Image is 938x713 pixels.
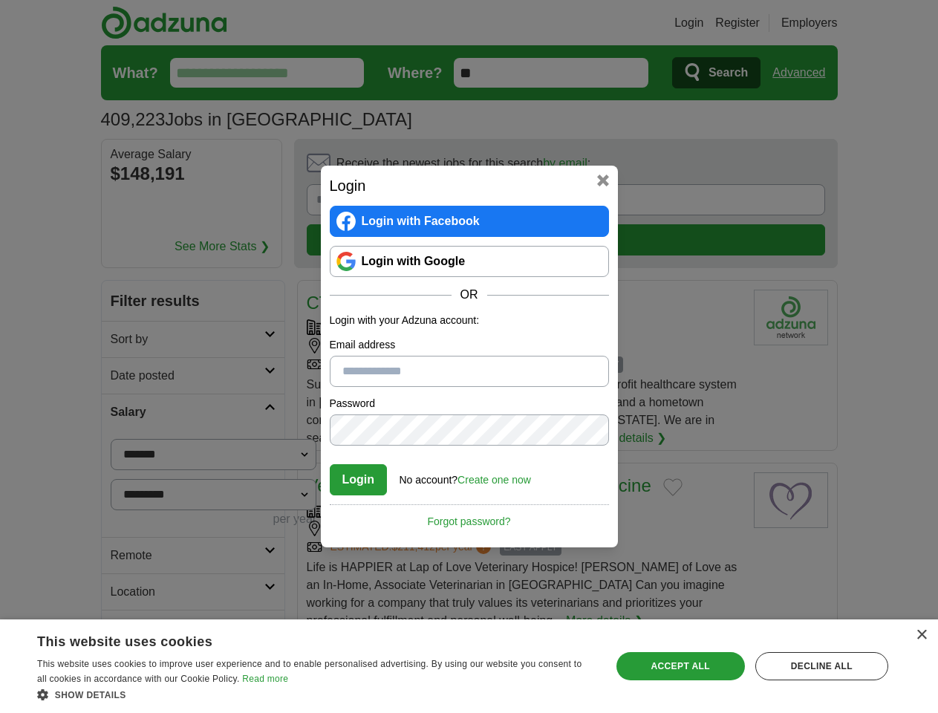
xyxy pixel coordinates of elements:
div: This website uses cookies [37,628,556,651]
span: This website uses cookies to improve user experience and to enable personalised advertising. By u... [37,659,582,684]
a: Login with Facebook [330,206,609,237]
h2: Login [330,175,609,197]
span: Show details [55,690,126,700]
label: Password [330,396,609,411]
label: Email address [330,337,609,353]
a: Read more, opens a new window [242,674,288,684]
div: Show details [37,687,593,702]
div: No account? [400,463,531,488]
div: Accept all [616,652,745,680]
a: Forgot password? [330,504,609,530]
div: Decline all [755,652,888,680]
div: Close [916,630,927,641]
p: Login with your Adzuna account: [330,313,609,328]
button: Login [330,464,388,495]
a: Create one now [457,474,531,486]
span: OR [452,286,487,304]
a: Login with Google [330,246,609,277]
